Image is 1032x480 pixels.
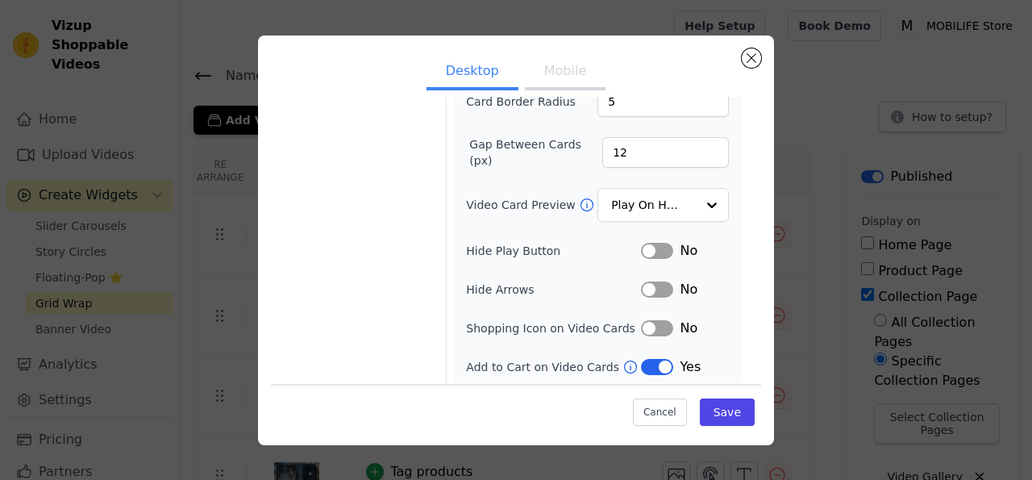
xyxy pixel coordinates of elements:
span: No [680,319,697,338]
span: No [680,241,697,261]
span: Yes [680,357,701,377]
label: Video Card Preview [466,197,578,213]
button: Mobile [525,55,605,90]
label: Add to Cart on Video Cards [466,359,622,375]
button: Desktop [427,55,518,90]
label: Gap Between Cards (px) [469,136,602,169]
label: Card Border Radius [466,94,576,110]
label: Shopping Icon on Video Cards [466,320,641,336]
span: No [680,280,697,299]
label: Hide Arrows [466,282,641,298]
button: Close modal [742,48,761,68]
button: Save [700,399,755,426]
button: Cancel [633,399,687,426]
label: Hide Play Button [466,243,641,259]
